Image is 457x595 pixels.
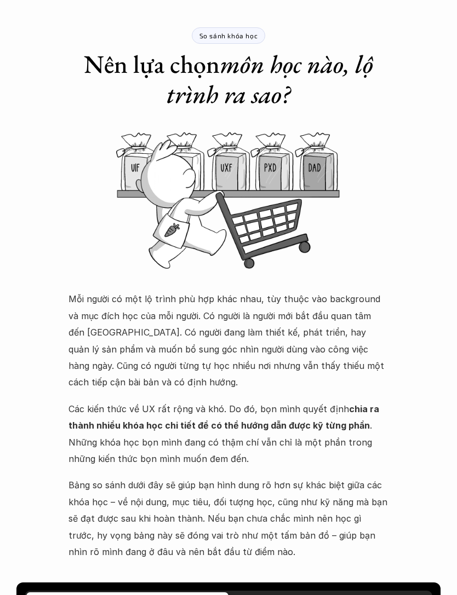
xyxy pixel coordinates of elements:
[68,291,389,390] p: Mỗi người có một lộ trình phù hợp khác nhau, tùy thuộc vào background và mục đích học của mỗi ngư...
[167,48,379,111] em: môn học nào, lộ trình ra sao?
[68,477,389,560] p: Bảng so sánh dưới đây sẽ giúp bạn hình dung rõ hơn sự khác biệt giữa các khóa học – về nội dung, ...
[68,401,389,467] p: Các kiến thức về UX rất rộng và khó. Do đó, bọn mình quyết định . Những khóa học bọn mình đang có...
[59,49,398,109] h1: Nên lựa chọn
[199,32,258,39] p: So sánh khóa học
